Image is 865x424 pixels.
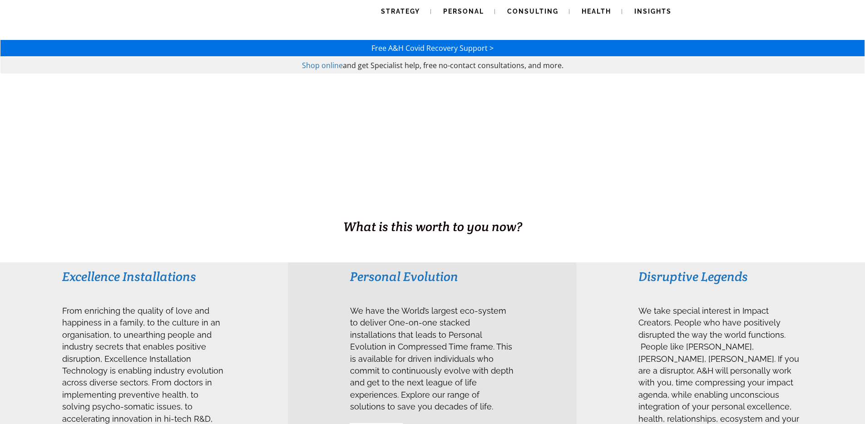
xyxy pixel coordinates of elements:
[343,218,522,235] span: What is this worth to you now?
[350,306,514,411] span: We have the World’s largest eco-system to deliver One-on-one stacked installations that leads to ...
[343,60,563,70] span: and get Specialist help, free no-contact consultations, and more.
[443,8,484,15] span: Personal
[638,268,802,285] h3: Disruptive Legends
[507,8,559,15] span: Consulting
[582,8,611,15] span: Health
[634,8,672,15] span: Insights
[302,60,343,70] a: Shop online
[371,43,494,53] a: Free A&H Covid Recovery Support >
[1,198,864,217] h1: BUSINESS. HEALTH. Family. Legacy
[350,268,514,285] h3: Personal Evolution
[381,8,420,15] span: Strategy
[62,268,226,285] h3: Excellence Installations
